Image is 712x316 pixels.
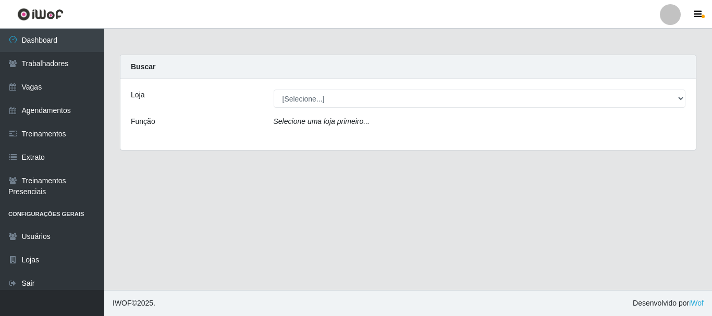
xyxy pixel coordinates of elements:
span: © 2025 . [113,298,155,309]
a: iWof [689,299,704,307]
img: CoreUI Logo [17,8,64,21]
label: Função [131,116,155,127]
span: IWOF [113,299,132,307]
strong: Buscar [131,62,155,71]
span: Desenvolvido por [633,298,704,309]
label: Loja [131,90,144,100]
i: Selecione uma loja primeiro... [274,117,370,125]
